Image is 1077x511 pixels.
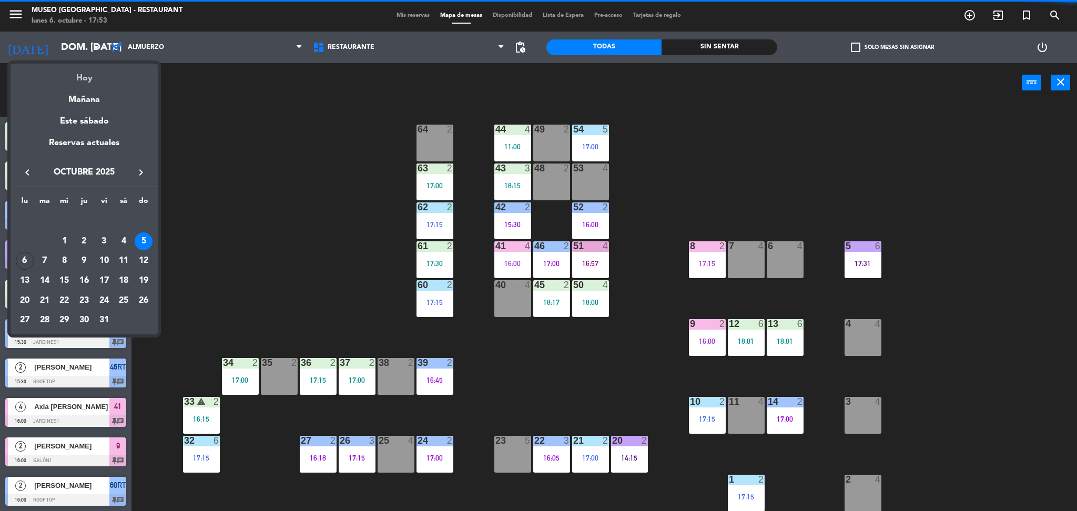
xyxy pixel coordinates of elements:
[74,231,94,251] td: 2 de octubre de 2025
[75,311,93,329] div: 30
[74,291,94,311] td: 23 de octubre de 2025
[134,271,154,291] td: 19 de octubre de 2025
[94,195,114,211] th: viernes
[16,272,34,290] div: 13
[134,291,154,311] td: 26 de octubre de 2025
[95,311,113,329] div: 31
[135,252,153,270] div: 12
[55,252,73,270] div: 8
[94,251,114,271] td: 10 de octubre de 2025
[74,271,94,291] td: 16 de octubre de 2025
[114,271,134,291] td: 18 de octubre de 2025
[134,251,154,271] td: 12 de octubre de 2025
[135,232,153,250] div: 5
[15,211,154,231] td: OCT.
[135,166,147,179] i: keyboard_arrow_right
[21,166,34,179] i: keyboard_arrow_left
[115,272,133,290] div: 18
[11,85,158,107] div: Mañana
[74,251,94,271] td: 9 de octubre de 2025
[115,292,133,310] div: 25
[15,271,35,291] td: 13 de octubre de 2025
[55,232,73,250] div: 1
[74,195,94,211] th: jueves
[55,311,73,329] div: 29
[54,231,74,251] td: 1 de octubre de 2025
[15,195,35,211] th: lunes
[35,310,55,330] td: 28 de octubre de 2025
[55,272,73,290] div: 15
[95,272,113,290] div: 17
[54,291,74,311] td: 22 de octubre de 2025
[54,310,74,330] td: 29 de octubre de 2025
[15,291,35,311] td: 20 de octubre de 2025
[35,271,55,291] td: 14 de octubre de 2025
[114,291,134,311] td: 25 de octubre de 2025
[94,310,114,330] td: 31 de octubre de 2025
[75,272,93,290] div: 16
[114,231,134,251] td: 4 de octubre de 2025
[11,64,158,85] div: Hoy
[16,292,34,310] div: 20
[36,252,54,270] div: 7
[35,291,55,311] td: 21 de octubre de 2025
[18,166,37,179] button: keyboard_arrow_left
[115,232,133,250] div: 4
[15,251,35,271] td: 6 de octubre de 2025
[11,136,158,158] div: Reservas actuales
[114,251,134,271] td: 11 de octubre de 2025
[95,292,113,310] div: 24
[95,252,113,270] div: 10
[114,195,134,211] th: sábado
[134,231,154,251] td: 5 de octubre de 2025
[94,291,114,311] td: 24 de octubre de 2025
[16,252,34,270] div: 6
[115,252,133,270] div: 11
[131,166,150,179] button: keyboard_arrow_right
[74,310,94,330] td: 30 de octubre de 2025
[75,292,93,310] div: 23
[35,251,55,271] td: 7 de octubre de 2025
[15,310,35,330] td: 27 de octubre de 2025
[135,272,153,290] div: 19
[55,292,73,310] div: 22
[36,311,54,329] div: 28
[75,232,93,250] div: 2
[135,292,153,310] div: 26
[36,272,54,290] div: 14
[134,195,154,211] th: domingo
[54,251,74,271] td: 8 de octubre de 2025
[54,195,74,211] th: miércoles
[37,166,131,179] span: octubre 2025
[75,252,93,270] div: 9
[11,107,158,136] div: Este sábado
[94,231,114,251] td: 3 de octubre de 2025
[16,311,34,329] div: 27
[95,232,113,250] div: 3
[94,271,114,291] td: 17 de octubre de 2025
[36,292,54,310] div: 21
[35,195,55,211] th: martes
[54,271,74,291] td: 15 de octubre de 2025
